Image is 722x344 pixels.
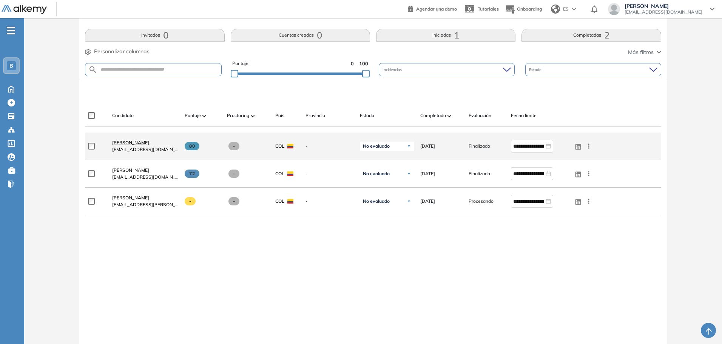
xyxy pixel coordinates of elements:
[287,199,293,204] img: COL
[275,198,284,205] span: COL
[360,112,374,119] span: Estado
[420,170,435,177] span: [DATE]
[529,67,543,73] span: Estado
[287,144,293,148] img: COL
[275,143,284,150] span: COL
[363,143,390,149] span: No evaluado
[416,6,457,12] span: Agendar una demo
[420,112,446,119] span: Completado
[521,29,661,42] button: Completadas2
[275,170,284,177] span: COL
[379,63,515,76] div: Incidencias
[407,144,411,148] img: Ícono de flecha
[112,167,179,174] a: [PERSON_NAME]
[185,197,196,205] span: -
[351,60,368,67] span: 0 - 100
[112,146,179,153] span: [EMAIL_ADDRESS][DOMAIN_NAME]
[232,60,248,67] span: Puntaje
[625,9,702,15] span: [EMAIL_ADDRESS][DOMAIN_NAME]
[112,112,134,119] span: Candidato
[525,63,661,76] div: Estado
[551,5,560,14] img: world
[227,112,249,119] span: Proctoring
[231,29,370,42] button: Cuentas creadas0
[112,194,179,201] a: [PERSON_NAME]
[112,167,149,173] span: [PERSON_NAME]
[112,139,179,146] a: [PERSON_NAME]
[85,48,150,56] button: Personalizar columnas
[447,115,451,117] img: [missing "en.ARROW_ALT" translation]
[363,198,390,204] span: No evaluado
[112,195,149,201] span: [PERSON_NAME]
[228,197,239,205] span: -
[305,170,354,177] span: -
[251,115,255,117] img: [missing "en.ARROW_ALT" translation]
[511,112,537,119] span: Fecha límite
[228,142,239,150] span: -
[420,198,435,205] span: [DATE]
[305,143,354,150] span: -
[383,67,403,73] span: Incidencias
[469,170,490,177] span: Finalizado
[2,5,47,14] img: Logo
[85,29,224,42] button: Invitados0
[112,140,149,145] span: [PERSON_NAME]
[185,112,201,119] span: Puntaje
[628,48,654,56] span: Más filtros
[228,170,239,178] span: -
[7,30,15,31] i: -
[572,8,576,11] img: arrow
[469,143,490,150] span: Finalizado
[469,112,491,119] span: Evaluación
[185,142,199,150] span: 80
[305,198,354,205] span: -
[88,65,97,74] img: SEARCH_ALT
[563,6,569,12] span: ES
[112,174,179,180] span: [EMAIL_ADDRESS][DOMAIN_NAME]
[363,171,390,177] span: No evaluado
[407,199,411,204] img: Ícono de flecha
[376,29,515,42] button: Iniciadas1
[185,170,199,178] span: 72
[275,112,284,119] span: País
[625,3,702,9] span: [PERSON_NAME]
[408,4,457,13] a: Agendar una demo
[305,112,325,119] span: Provincia
[420,143,435,150] span: [DATE]
[517,6,542,12] span: Onboarding
[478,6,499,12] span: Tutoriales
[9,63,13,69] span: B
[505,1,542,17] button: Onboarding
[94,48,150,56] span: Personalizar columnas
[202,115,206,117] img: [missing "en.ARROW_ALT" translation]
[407,171,411,176] img: Ícono de flecha
[112,201,179,208] span: [EMAIL_ADDRESS][PERSON_NAME][DOMAIN_NAME]
[628,48,661,56] button: Más filtros
[287,171,293,176] img: COL
[469,198,494,205] span: Procesando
